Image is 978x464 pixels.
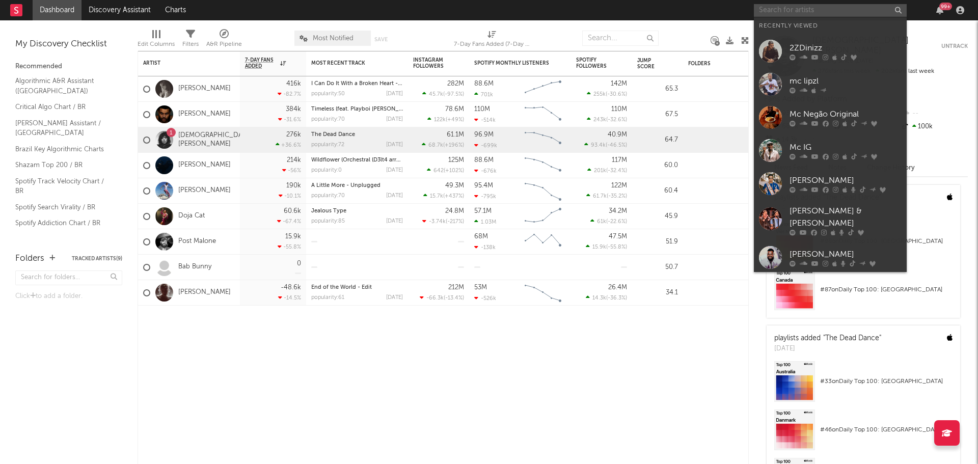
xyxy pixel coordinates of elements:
div: popularity: 70 [311,193,345,199]
div: A&R Pipeline [206,38,242,50]
span: -97.5 % [445,92,463,97]
div: ( ) [586,294,627,301]
span: +196 % [445,143,463,148]
div: ( ) [586,193,627,199]
div: -82.7 % [278,91,301,97]
div: [PERSON_NAME] & [PERSON_NAME] [790,205,902,230]
a: [PERSON_NAME] [178,85,231,93]
div: popularity: 61 [311,295,344,301]
div: 64.7 [637,134,678,146]
div: 142M [611,80,627,87]
input: Search... [582,31,659,46]
div: 67.5 [637,108,678,121]
a: TikTok Videos Assistant / [GEOGRAPHIC_DATA] [15,234,112,255]
div: 57.1M [474,208,492,214]
span: -3.74k [429,219,446,225]
span: 255k [593,92,606,97]
span: -30.6 % [607,92,626,97]
span: 61.7k [593,194,607,199]
div: Artist [143,60,220,66]
div: Filters [182,38,199,50]
a: Spotify Track Velocity Chart / BR [15,176,112,197]
span: -36.3 % [608,295,626,301]
span: 93.4k [591,143,606,148]
svg: Chart title [520,204,566,229]
div: -676k [474,168,497,174]
a: [PERSON_NAME] [754,167,907,200]
span: -55.8 % [608,244,626,250]
div: 40.9M [608,131,627,138]
div: 125M [448,157,464,163]
div: 190k [286,182,301,189]
div: 26.4M [608,284,627,291]
a: [PERSON_NAME] [178,110,231,119]
div: 45.9 [637,210,678,223]
div: -48.6k [281,284,301,291]
div: 68M [474,233,488,240]
div: The Dead Dance [311,132,403,138]
span: 15.7k [430,194,443,199]
div: 99 + [939,3,952,10]
span: -22.6 % [608,219,626,225]
a: Spotify Addiction Chart / BR [15,217,112,229]
div: 416k [286,80,301,87]
span: -35.2 % [608,194,626,199]
a: 2ZDinizz [754,35,907,68]
div: Jealous Type [311,208,403,214]
a: Algorithmic A&R Assistant ([GEOGRAPHIC_DATA]) [15,75,112,96]
div: Instagram Followers [413,57,449,69]
a: #46onDaily Top 100: [GEOGRAPHIC_DATA] [767,410,960,458]
div: # 33 on Daily Top 100: [GEOGRAPHIC_DATA] [820,375,953,388]
div: ( ) [420,294,464,301]
div: ( ) [587,116,627,123]
span: 45.7k [429,92,443,97]
div: [DATE] [386,193,403,199]
span: 14.3k [592,295,606,301]
span: +102 % [445,168,463,174]
div: Most Recent Track [311,60,388,66]
div: [PERSON_NAME] [790,248,902,260]
a: Jealous Type [311,208,346,214]
input: Search for artists [754,4,907,17]
button: 99+ [936,6,943,14]
div: Spotify Monthly Listeners [474,60,551,66]
svg: Chart title [520,127,566,153]
div: 49.3M [445,182,464,189]
div: mc lipzl [790,75,902,87]
div: popularity: 50 [311,91,345,97]
div: [DATE] [386,219,403,224]
div: 100k [900,120,968,133]
div: ( ) [584,142,627,148]
span: -32.6 % [608,117,626,123]
div: playlists added [774,333,881,344]
div: -699k [474,142,497,149]
div: [DATE] [386,91,403,97]
div: [PERSON_NAME] [790,174,902,186]
div: 701k [474,91,493,98]
div: ( ) [422,218,464,225]
div: [DATE] [386,117,403,122]
div: ( ) [587,167,627,174]
div: 384k [286,106,301,113]
div: Folders [15,253,44,265]
a: Shazam Top 200 / BR [15,159,112,171]
div: 1.03M [474,219,496,225]
a: "The Dead Dance" [823,335,881,342]
div: 53M [474,284,487,291]
svg: Chart title [520,229,566,255]
div: [DATE] [386,295,403,301]
span: +49 % [447,117,463,123]
a: [PERSON_NAME] & [PERSON_NAME] [754,200,907,241]
div: # 87 on Daily Top 100: [GEOGRAPHIC_DATA] [820,284,953,296]
div: [DATE] [774,344,881,354]
div: End of the World - Edit [311,285,403,290]
div: Spotify Followers [576,57,612,69]
div: popularity: 85 [311,219,345,224]
a: Critical Algo Chart / BR [15,101,112,113]
span: +437 % [445,194,463,199]
div: popularity: 72 [311,142,344,148]
span: -32.4 % [608,168,626,174]
div: [DATE] [386,142,403,148]
div: 7-Day Fans Added (7-Day Fans Added) [454,25,530,55]
div: 0 [297,260,301,267]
